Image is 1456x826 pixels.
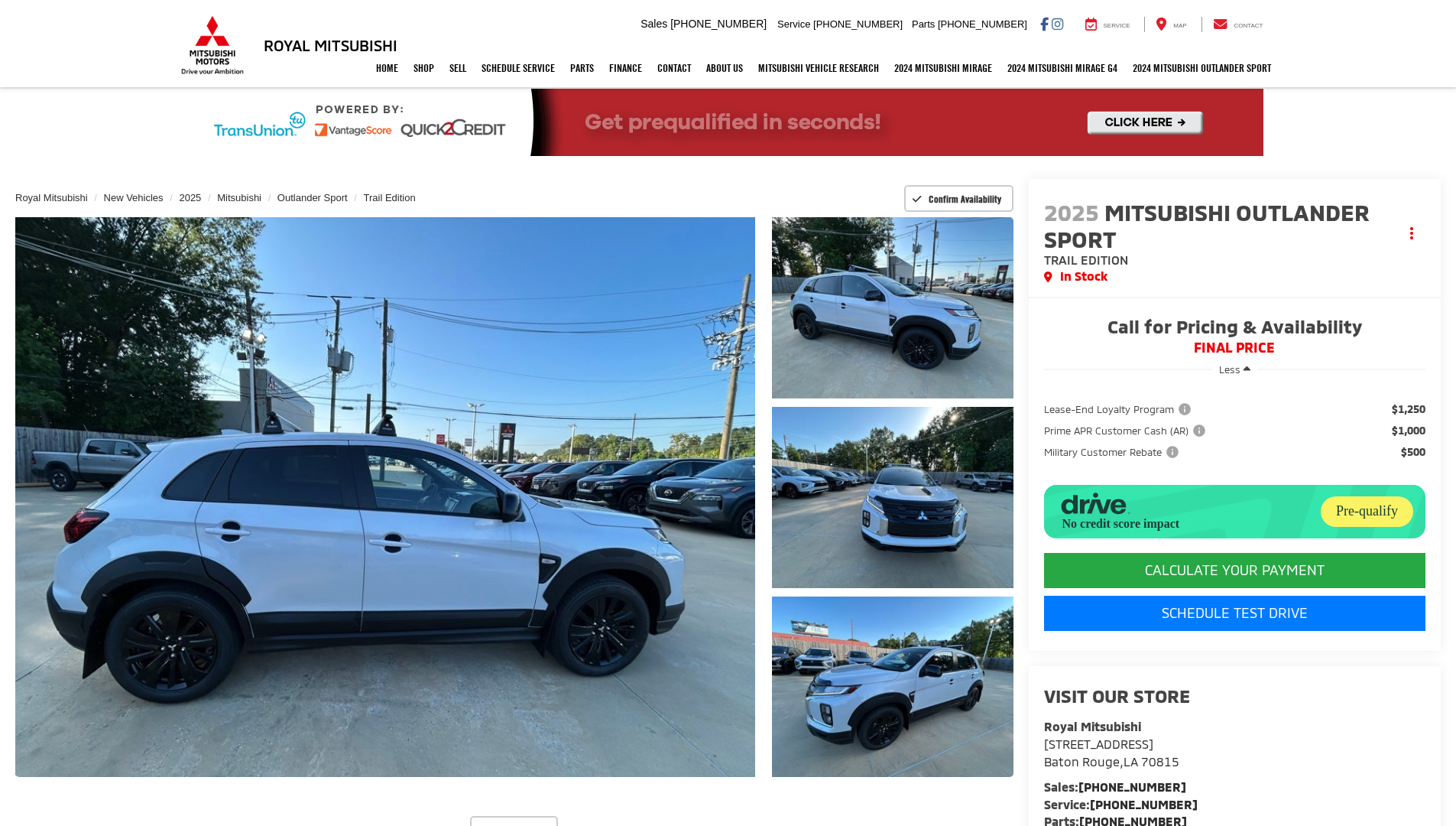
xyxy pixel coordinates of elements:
a: 2024 Mitsubishi Mirage [887,49,1000,87]
span: Service [1104,22,1130,29]
span: Prime APR Customer Cash (AR) [1044,423,1208,438]
a: Map [1144,17,1198,32]
span: Lease-End Loyalty Program [1044,402,1194,417]
a: 2024 Mitsubishi Outlander SPORT [1125,49,1279,87]
a: Shop [406,49,442,87]
a: Sell [442,49,474,87]
strong: Sales: [1044,779,1186,794]
span: Baton Rouge [1044,754,1120,769]
span: $500 [1401,444,1425,460]
button: Less [1211,356,1258,383]
img: 2025 Mitsubishi Outlander Sport Trail Edition [769,215,1015,400]
span: In Stock [1060,268,1107,285]
a: Expand Photo 2 [772,407,1013,588]
span: Military Customer Rebate [1044,444,1182,460]
span: $1,250 [1392,402,1425,417]
button: Lease-End Loyalty Program [1044,402,1196,417]
a: About Us [699,49,751,87]
img: Mitsubishi [178,15,247,75]
a: [STREET_ADDRESS] Baton Rouge,LA 70815 [1044,737,1179,769]
span: dropdown dots [1410,227,1413,239]
a: Service [1074,17,1142,32]
a: Royal Mitsubishi [15,192,88,203]
span: Parts [912,18,935,30]
span: Confirm Availability [929,193,1001,205]
a: Expand Photo 0 [15,217,755,777]
a: 2024 Mitsubishi Mirage G4 [1000,49,1125,87]
span: Service [777,18,810,30]
span: Less [1219,363,1240,376]
span: Call for Pricing & Availability [1044,317,1425,340]
span: Mitsubishi Outlander Sport [1044,198,1370,252]
button: Prime APR Customer Cash (AR) [1044,423,1211,438]
span: Map [1173,22,1186,29]
span: LA [1124,754,1138,769]
span: Sales [640,18,667,30]
: CALCULATE YOUR PAYMENT [1044,553,1425,588]
a: Parts: Opens in a new tab [563,49,602,87]
img: 2025 Mitsubishi Outlander Sport Trail Edition [769,405,1015,590]
span: [PHONE_NUMBER] [813,18,903,30]
a: [PHONE_NUMBER] [1090,797,1198,811]
a: Home [368,49,406,87]
img: 2025 Mitsubishi Outlander Sport Trail Edition [769,594,1015,779]
a: New Vehicles [104,192,164,203]
span: 2025 [1044,198,1099,226]
a: Contact [650,49,699,87]
a: Mitsubishi Vehicle Research [751,49,887,87]
a: 2025 [179,192,201,203]
h3: Royal Mitsubishi [264,37,397,54]
button: Actions [1399,220,1425,247]
span: [STREET_ADDRESS] [1044,737,1153,751]
a: Finance [602,49,650,87]
a: Expand Photo 3 [772,597,1013,778]
button: Military Customer Rebate [1044,444,1184,460]
strong: Service: [1044,797,1198,811]
span: , [1044,754,1179,769]
a: [PHONE_NUMBER] [1078,779,1186,794]
span: $1,000 [1392,423,1425,438]
a: Mitsubishi [217,192,261,203]
button: Confirm Availability [904,185,1013,212]
a: Outlander Sport [277,192,348,203]
span: Contact [1234,22,1263,29]
span: 70815 [1141,754,1179,769]
a: Schedule Service: Opens in a new tab [474,49,563,87]
a: Expand Photo 1 [772,217,1013,398]
strong: Royal Mitsubishi [1044,719,1141,733]
a: Instagram: Click to visit our Instagram page [1052,18,1063,30]
h2: Visit our Store [1044,686,1425,706]
a: Contact [1201,17,1275,32]
a: Facebook: Click to visit our Facebook page [1040,18,1049,30]
a: Schedule Test Drive [1044,596,1425,631]
span: Trail Edition [1044,252,1128,267]
img: Quick2Credit [193,89,1263,156]
span: FINAL PRICE [1044,340,1425,356]
a: Trail Edition [364,192,416,203]
span: [PHONE_NUMBER] [938,18,1027,30]
span: [PHONE_NUMBER] [670,18,767,30]
img: 2025 Mitsubishi Outlander Sport Trail Edition [8,214,762,780]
